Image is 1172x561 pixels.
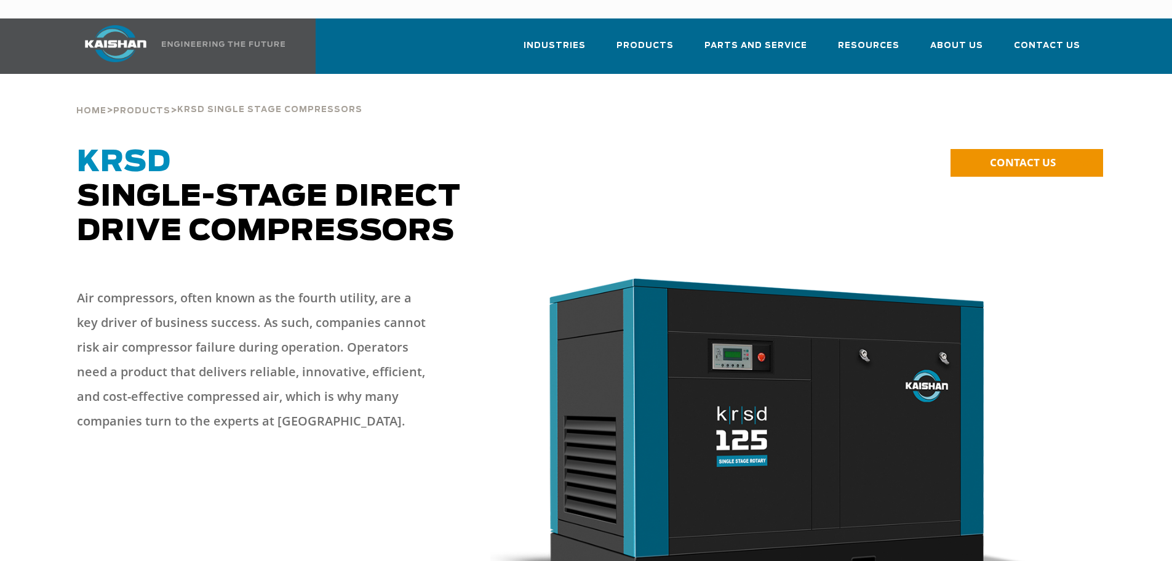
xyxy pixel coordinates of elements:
img: kaishan logo [70,25,162,62]
div: > > [76,74,362,121]
span: krsd single stage compressors [177,106,362,114]
a: About Us [930,30,983,71]
span: Parts and Service [704,39,807,53]
span: Resources [838,39,899,53]
span: CONTACT US [990,155,1056,169]
span: Home [76,107,106,115]
p: Air compressors, often known as the fourth utility, are a key driver of business success. As such... [77,286,434,434]
span: About Us [930,39,983,53]
a: Home [76,105,106,116]
a: Resources [838,30,899,71]
a: Industries [524,30,586,71]
a: Products [616,30,674,71]
span: Products [113,107,170,115]
span: Industries [524,39,586,53]
span: Single-Stage Direct Drive Compressors [77,148,461,246]
a: CONTACT US [951,149,1103,177]
a: Kaishan USA [70,18,287,74]
span: Contact Us [1014,39,1080,53]
a: Products [113,105,170,116]
a: Parts and Service [704,30,807,71]
span: KRSD [77,148,171,177]
span: Products [616,39,674,53]
img: Engineering the future [162,41,285,47]
a: Contact Us [1014,30,1080,71]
